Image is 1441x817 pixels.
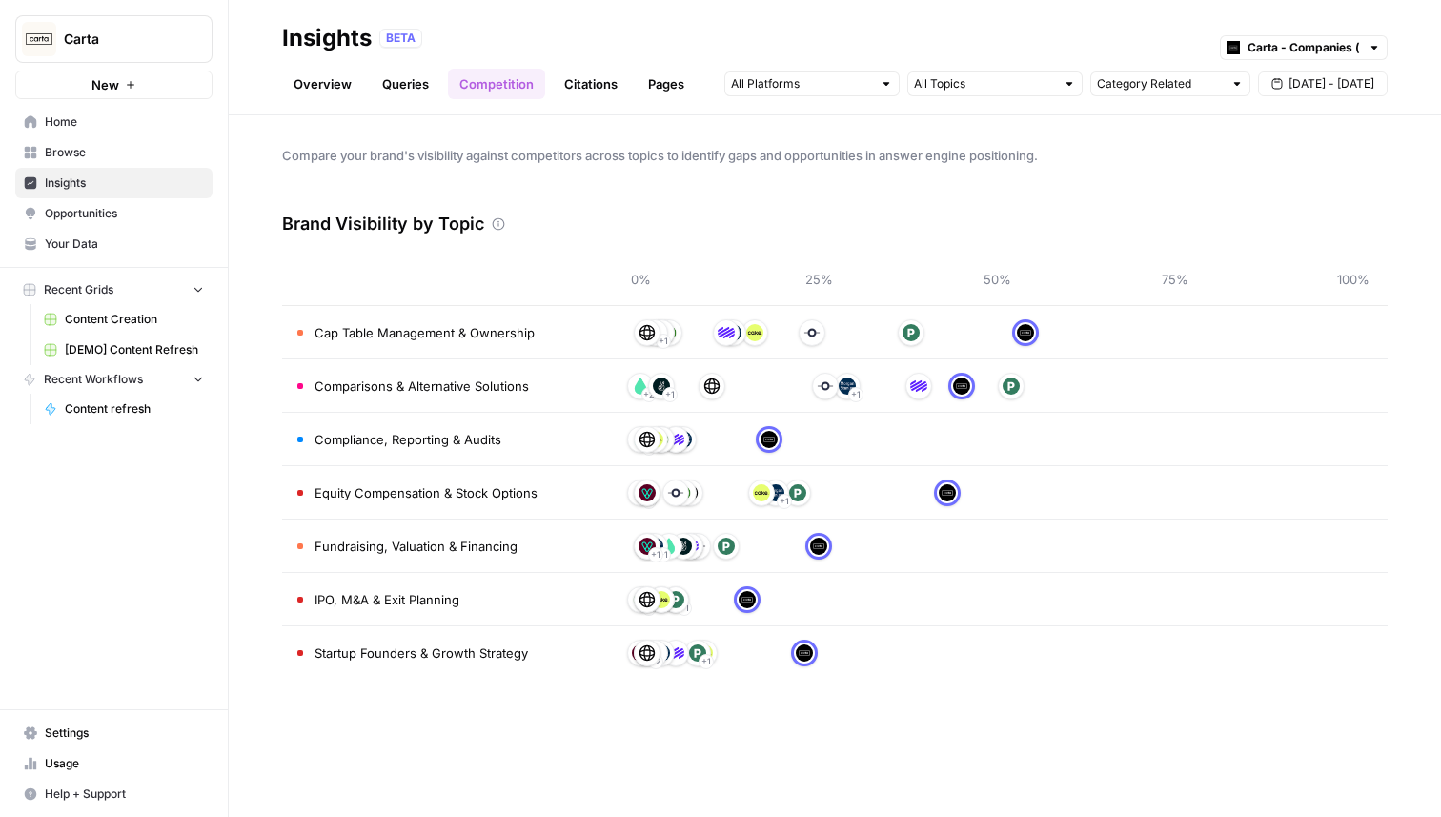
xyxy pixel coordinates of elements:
[939,484,956,501] img: c35yeiwf0qjehltklbh57st2xhbo
[660,538,678,555] img: 0xlg88ow7oothtme1g5trd6gq199
[746,324,763,341] img: fe4fikqdqe1bafe3px4l1blbafc7
[15,779,213,809] button: Help + Support
[803,324,821,341] img: ojwm89iittpj2j2x5tgvhrn984bb
[639,538,656,555] img: gx500sfy8p804odac9dgdfca0g32
[35,304,213,335] a: Content Creation
[315,430,501,449] span: Compliance, Reporting & Audits
[65,400,204,418] span: Content refresh
[632,484,649,501] img: 0xlg88ow7oothtme1g5trd6gq199
[315,377,529,396] span: Comparisons & Alternative Solutions
[15,71,213,99] button: New
[45,174,204,192] span: Insights
[45,786,204,803] span: Help + Support
[665,385,675,404] span: + 1
[553,69,629,99] a: Citations
[632,378,649,395] img: 0xlg88ow7oothtme1g5trd6gq199
[315,323,535,342] span: Cap Table Management & Ownership
[315,537,518,556] span: Fundraising, Valuation & Financing
[817,378,834,395] img: ojwm89iittpj2j2x5tgvhrn984bb
[953,378,970,395] img: c35yeiwf0qjehltklbh57st2xhbo
[45,113,204,131] span: Home
[1248,38,1360,57] input: Carta - Companies (cap table)
[739,591,756,608] img: c35yeiwf0qjehltklbh57st2xhbo
[1097,74,1223,93] input: Category Related
[796,644,813,662] img: c35yeiwf0qjehltklbh57st2xhbo
[632,644,649,662] img: gx500sfy8p804odac9dgdfca0g32
[659,332,668,351] span: + 1
[379,29,422,48] div: BETA
[15,718,213,748] a: Settings
[718,538,735,555] img: u02qnnqpa7ceiw6p01io3how8agt
[689,644,706,662] img: u02qnnqpa7ceiw6p01io3how8agt
[1156,270,1194,289] span: 75%
[637,69,696,99] a: Pages
[653,378,670,395] img: 3j4eyfwabgqhe0my3byjh9gp8r3o
[701,652,711,671] span: + 1
[315,643,528,663] span: Startup Founders & Growth Strategy
[91,75,119,94] span: New
[667,484,684,501] img: ojwm89iittpj2j2x5tgvhrn984bb
[718,324,735,341] img: 4pynuglrc3sixi0so0f0dcx4ule5
[64,30,179,49] span: Carta
[44,371,143,388] span: Recent Workflows
[632,591,649,608] img: ps4aqxvx93le960vl1ekm4bt0aeg
[800,270,838,289] span: 25%
[15,748,213,779] a: Usage
[767,484,784,501] img: co3w649im0m6efu8dv1ax78du890
[753,484,770,501] img: fe4fikqdqe1bafe3px4l1blbafc7
[15,168,213,198] a: Insights
[903,324,920,341] img: u02qnnqpa7ceiw6p01io3how8agt
[632,431,649,448] img: 0xlg88ow7oothtme1g5trd6gq199
[1289,75,1374,92] span: [DATE] - [DATE]
[780,492,789,511] span: + 1
[448,69,545,99] a: Competition
[667,431,684,448] img: 4pynuglrc3sixi0so0f0dcx4ule5
[851,385,861,404] span: + 1
[45,205,204,222] span: Opportunities
[35,335,213,365] a: [DEMO] Content Refresh
[651,545,660,564] span: + 1
[315,590,459,609] span: IPO, M&A & Exit Planning
[15,137,213,168] a: Browse
[45,725,204,742] span: Settings
[15,15,213,63] button: Workspace: Carta
[978,270,1016,289] span: 50%
[761,431,778,448] img: c35yeiwf0qjehltklbh57st2xhbo
[1003,378,1020,395] img: u02qnnqpa7ceiw6p01io3how8agt
[643,385,655,404] span: + 2
[315,483,538,502] span: Equity Compensation & Stock Options
[282,146,1388,165] span: Compare your brand's visibility against competitors across topics to identify gaps and opportunit...
[15,365,213,394] button: Recent Workflows
[15,198,213,229] a: Opportunities
[35,394,213,424] a: Content refresh
[15,229,213,259] a: Your Data
[44,281,113,298] span: Recent Grids
[731,74,872,93] input: All Platforms
[22,22,56,56] img: Carta Logo
[371,69,440,99] a: Queries
[65,311,204,328] span: Content Creation
[15,107,213,137] a: Home
[639,484,656,501] img: gx500sfy8p804odac9dgdfca0g32
[659,545,668,564] span: + 1
[667,591,684,608] img: u02qnnqpa7ceiw6p01io3how8agt
[1017,324,1034,341] img: c35yeiwf0qjehltklbh57st2xhbo
[789,484,806,501] img: u02qnnqpa7ceiw6p01io3how8agt
[15,276,213,304] button: Recent Grids
[653,591,670,608] img: fe4fikqdqe1bafe3px4l1blbafc7
[667,644,684,662] img: 4pynuglrc3sixi0so0f0dcx4ule5
[45,755,204,772] span: Usage
[914,74,1055,93] input: All Topics
[45,235,204,253] span: Your Data
[1334,270,1372,289] span: 100%
[839,378,856,395] img: co3w649im0m6efu8dv1ax78du890
[282,211,484,237] h3: Brand Visibility by Topic
[282,69,363,99] a: Overview
[282,23,372,53] div: Insights
[621,270,660,289] span: 0%
[910,378,927,395] img: 4pynuglrc3sixi0so0f0dcx4ule5
[1258,71,1388,96] button: [DATE] - [DATE]
[65,341,204,358] span: [DEMO] Content Refresh
[45,144,204,161] span: Browse
[810,538,827,555] img: c35yeiwf0qjehltklbh57st2xhbo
